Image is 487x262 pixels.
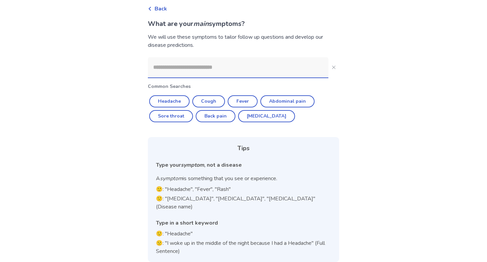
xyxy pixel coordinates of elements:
[148,83,339,90] p: Common Searches
[228,95,258,107] button: Fever
[156,185,331,193] p: 🙂: "Headache", "Fever", "Rash"
[156,195,331,211] p: 🙁: "[MEDICAL_DATA]", "[MEDICAL_DATA]", "[MEDICAL_DATA]" (Disease name)
[160,175,183,182] i: symptom
[156,174,331,183] p: A is something that you see or experience.
[148,57,328,77] input: Close
[148,19,339,29] p: What are your symptoms?
[149,95,190,107] button: Headache
[155,5,167,13] span: Back
[149,110,193,122] button: Sore throat
[156,161,331,169] div: Type your , not a disease
[193,19,209,28] i: main
[192,95,225,107] button: Cough
[156,219,331,227] div: Type in a short keyword
[181,161,204,169] i: symptom
[260,95,315,107] button: Abdominal pain
[156,144,331,153] div: Tips
[328,62,339,73] button: Close
[196,110,235,122] button: Back pain
[238,110,295,122] button: [MEDICAL_DATA]
[148,33,339,49] div: We will use these symptoms to tailor follow up questions and develop our disease predictions.
[156,230,331,238] p: 🙂: "Headache"
[156,239,331,255] p: 🙁: "I woke up in the middle of the night because I had a Headache" (Full Sentence)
